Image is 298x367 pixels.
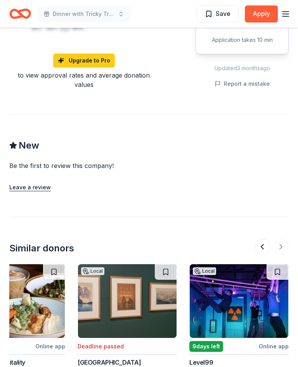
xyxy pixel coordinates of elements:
div: to view approval rates and average donation values [9,71,158,89]
tspan: $xx - $xx [32,24,57,31]
div: Local [193,267,216,275]
img: Image for Level99 [190,264,288,338]
button: Save [197,5,239,23]
img: Image for Worcester Art Museum [78,264,177,338]
tspan: 10% [72,24,83,30]
span: New [19,139,39,152]
div: Level99 [189,358,213,367]
div: Local [81,267,104,275]
button: Report a mistake [215,79,270,88]
div: Updated 3 months ago [196,64,289,73]
div: Online app [259,341,289,351]
span: Save [216,9,230,19]
button: Dinner with Tricky Tray and Live Entertainment . Featuring cuisine from local restaurants. [37,6,130,22]
div: [GEOGRAPHIC_DATA] [78,358,141,367]
a: Upgrade to Pro [53,54,115,68]
div: Deadline passed [78,342,124,351]
button: Apply [245,5,278,23]
div: Similar donors [9,242,74,254]
div: Be the first to review this company! [9,161,208,170]
button: Leave a review [9,183,51,192]
div: Online app [35,341,65,351]
div: Application takes 10 min [205,35,279,45]
a: Home [9,5,31,23]
span: Dinner with Tricky Tray and Live Entertainment . Featuring cuisine from local restaurants. [53,9,115,19]
div: 9 days left [189,341,223,352]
